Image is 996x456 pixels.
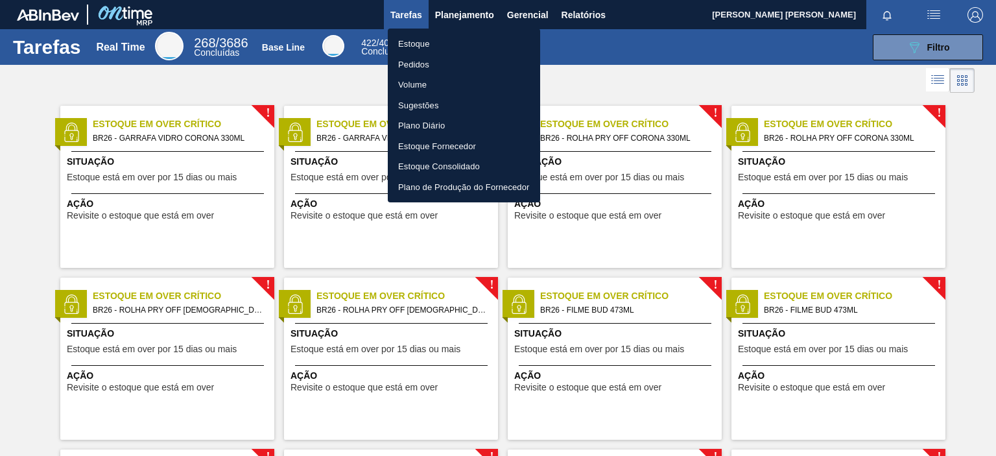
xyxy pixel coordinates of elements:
a: Volume [388,75,540,95]
a: Estoque Consolidado [388,156,540,177]
a: Estoque Fornecedor [388,136,540,157]
a: Pedidos [388,54,540,75]
a: Sugestões [388,95,540,116]
a: Plano Diário [388,115,540,136]
a: Estoque [388,34,540,54]
a: Plano de Produção do Fornecedor [388,177,540,198]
